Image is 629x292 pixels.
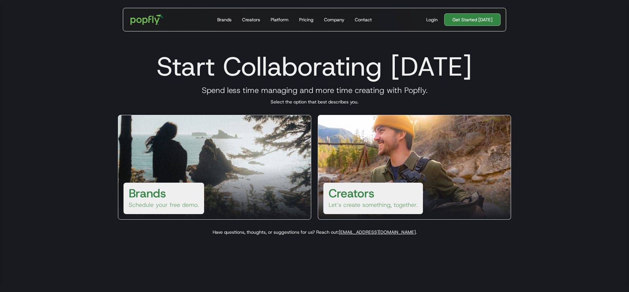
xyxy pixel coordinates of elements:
[339,229,416,235] a: [EMAIL_ADDRESS][DOMAIN_NAME]
[110,85,519,95] h3: Spend less time managing and more time creating with Popfly.
[426,16,438,23] div: Login
[355,16,372,23] div: Contact
[110,229,519,235] p: Have questions, thoughts, or suggestions for us? Reach out: .
[239,8,263,31] a: Creators
[324,16,344,23] div: Company
[268,8,291,31] a: Platform
[296,8,316,31] a: Pricing
[242,16,260,23] div: Creators
[318,115,511,220] a: CreatorsLet’s create something, together.
[126,10,168,29] a: home
[129,185,166,201] h3: Brands
[424,16,440,23] a: Login
[217,16,232,23] div: Brands
[329,185,374,201] h3: Creators
[129,201,199,209] p: Schedule your free demo.
[352,8,374,31] a: Contact
[299,16,314,23] div: Pricing
[329,201,418,209] p: Let’s create something, together.
[215,8,234,31] a: Brands
[271,16,289,23] div: Platform
[110,99,519,105] p: Select the option that best describes you.
[444,13,501,26] a: Get Started [DATE]
[110,51,519,82] h1: Start Collaborating [DATE]
[321,8,347,31] a: Company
